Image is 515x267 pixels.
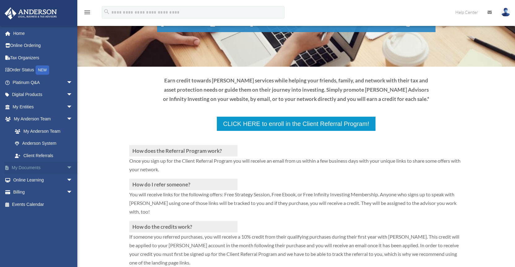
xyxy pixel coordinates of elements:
[129,156,463,179] p: Once you sign up for the Client Referral Program you will receive an email from us within a few b...
[4,101,82,113] a: My Entitiesarrow_drop_down
[4,162,82,174] a: My Documentsarrow_drop_down
[67,162,79,174] span: arrow_drop_down
[3,7,59,19] img: Anderson Advisors Platinum Portal
[4,113,82,125] a: My Anderson Teamarrow_drop_down
[4,40,82,52] a: Online Ordering
[129,145,238,156] h3: How does the Referral Program work?
[67,89,79,101] span: arrow_drop_down
[9,149,79,162] a: Client Referrals
[129,221,238,232] h3: How do the credits work?
[67,101,79,113] span: arrow_drop_down
[501,8,510,17] img: User Pic
[4,27,82,40] a: Home
[4,174,82,186] a: Online Learningarrow_drop_down
[84,9,91,16] i: menu
[36,65,49,75] div: NEW
[4,64,82,77] a: Order StatusNEW
[4,186,82,198] a: Billingarrow_drop_down
[9,137,82,150] a: Anderson System
[67,113,79,126] span: arrow_drop_down
[4,76,82,89] a: Platinum Q&Aarrow_drop_down
[4,52,82,64] a: Tax Organizers
[129,190,463,221] p: You will receive links for the following offers: Free Strategy Session, Free Ebook, or Free Infin...
[9,125,82,137] a: My Anderson Team
[67,174,79,186] span: arrow_drop_down
[67,76,79,89] span: arrow_drop_down
[129,179,238,190] h3: How do I refer someone?
[4,89,82,101] a: Digital Productsarrow_drop_down
[103,8,110,15] i: search
[4,198,82,211] a: Events Calendar
[84,11,91,16] a: menu
[163,76,430,103] p: Earn credit towards [PERSON_NAME] services while helping your friends, family, and network with t...
[216,116,376,131] a: CLICK HERE to enroll in the Client Referral Program!
[67,186,79,199] span: arrow_drop_down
